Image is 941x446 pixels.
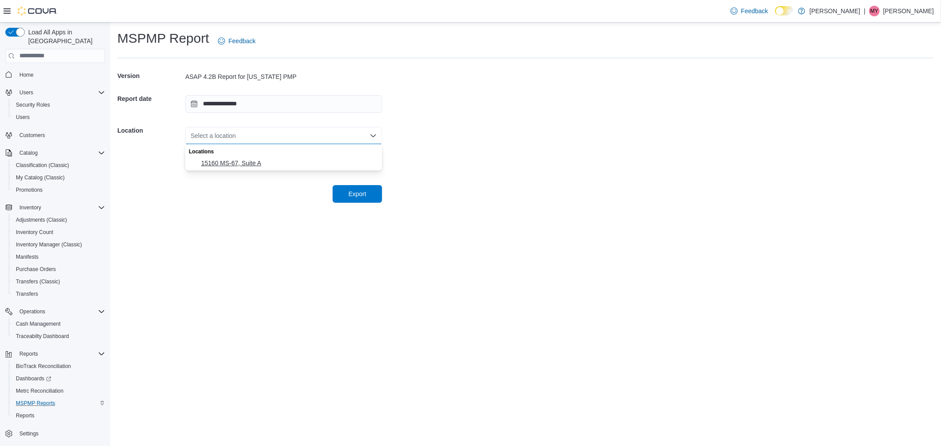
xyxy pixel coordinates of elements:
div: Choose from the following options [185,144,382,170]
p: [PERSON_NAME] [810,6,860,16]
button: Cash Management [9,318,109,330]
a: MSPMP Reports [12,398,59,409]
button: Transfers [9,288,109,300]
span: Cash Management [12,319,105,329]
button: Promotions [9,184,109,196]
span: Traceabilty Dashboard [12,331,105,342]
img: Cova [18,7,57,15]
span: Customers [19,132,45,139]
button: Manifests [9,251,109,263]
button: Inventory [2,201,109,214]
a: Inventory Count [12,227,57,238]
button: Home [2,68,109,81]
span: Inventory [19,204,41,211]
span: Inventory [16,202,105,213]
span: Users [19,89,33,96]
span: Traceabilty Dashboard [16,333,69,340]
input: Press the down key to open a popover containing a calendar. [185,95,382,113]
span: Home [16,69,105,80]
div: Locations [185,144,382,157]
button: Export [333,185,382,203]
span: Users [16,87,105,98]
button: Operations [2,305,109,318]
a: Transfers [12,289,41,299]
span: Feedback [229,37,255,45]
a: Promotions [12,185,46,195]
button: Users [16,87,37,98]
a: Dashboards [12,373,55,384]
span: Users [12,112,105,123]
a: Dashboards [9,372,109,385]
button: Traceabilty Dashboard [9,330,109,342]
a: Adjustments (Classic) [12,215,71,225]
span: Classification (Classic) [16,162,69,169]
button: Adjustments (Classic) [9,214,109,226]
span: MSPMP Reports [12,398,105,409]
input: Accessible screen reader label [191,130,191,141]
span: Promotions [12,185,105,195]
a: Security Roles [12,100,53,110]
span: Purchase Orders [16,266,56,273]
span: MSPMP Reports [16,400,55,407]
button: Transfers (Classic) [9,275,109,288]
a: Cash Management [12,319,64,329]
span: Inventory Manager (Classic) [12,239,105,250]
span: Inventory Count [12,227,105,238]
button: Catalog [2,147,109,159]
span: Dashboards [16,375,51,382]
p: | [864,6,866,16]
button: Catalog [16,148,41,158]
button: Settings [2,427,109,440]
span: Purchase Orders [12,264,105,275]
span: Settings [16,428,105,439]
a: Feedback [727,2,772,20]
button: Users [9,111,109,123]
span: BioTrack Reconciliation [12,361,105,372]
a: Transfers (Classic) [12,276,64,287]
span: Reports [16,412,34,419]
span: Export [349,190,366,198]
span: Transfers (Classic) [16,278,60,285]
button: Security Roles [9,99,109,111]
span: Operations [19,308,45,315]
span: Classification (Classic) [12,160,105,171]
span: Catalog [19,149,37,156]
a: Users [12,112,33,123]
span: Manifests [16,253,38,260]
span: Adjustments (Classic) [16,216,67,223]
span: My Catalog (Classic) [16,174,65,181]
span: Home [19,71,34,78]
a: Manifests [12,252,42,262]
div: ASAP 4.2B Report for [US_STATE] PMP [185,72,382,81]
span: Security Roles [16,101,50,108]
span: Inventory Count [16,229,53,236]
h5: Report date [117,90,184,108]
a: Metrc Reconciliation [12,386,67,396]
button: Reports [2,348,109,360]
span: Catalog [16,148,105,158]
span: Dashboards [12,373,105,384]
h5: Location [117,122,184,139]
span: Cash Management [16,320,60,327]
span: Manifests [12,252,105,262]
span: Metrc Reconciliation [16,387,64,394]
button: Purchase Orders [9,263,109,275]
button: Inventory Manager (Classic) [9,238,109,251]
span: Reports [16,349,105,359]
h5: Version [117,67,184,85]
span: Promotions [16,186,43,193]
span: Inventory Manager (Classic) [16,241,82,248]
span: Transfers [16,290,38,297]
button: BioTrack Reconciliation [9,360,109,372]
a: Purchase Orders [12,264,60,275]
a: My Catalog (Classic) [12,172,68,183]
a: Settings [16,428,42,439]
span: My Catalog (Classic) [12,172,105,183]
a: Feedback [214,32,259,50]
span: Load All Apps in [GEOGRAPHIC_DATA] [25,28,105,45]
span: Transfers [12,289,105,299]
span: MY [870,6,878,16]
span: BioTrack Reconciliation [16,363,71,370]
button: 15160 MS-67, Suite A [185,157,382,170]
button: Customers [2,129,109,141]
